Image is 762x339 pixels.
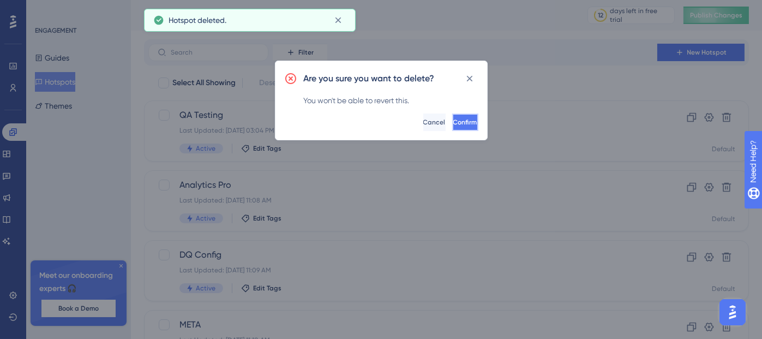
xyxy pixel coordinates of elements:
span: Cancel [423,118,446,127]
h2: Are you sure you want to delete? [304,72,435,85]
span: Hotspot deleted. [169,14,226,27]
span: Need Help? [26,3,68,16]
div: You won't be able to revert this. [304,94,478,107]
span: Confirm [453,118,477,127]
iframe: UserGuiding AI Assistant Launcher [716,296,749,329]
